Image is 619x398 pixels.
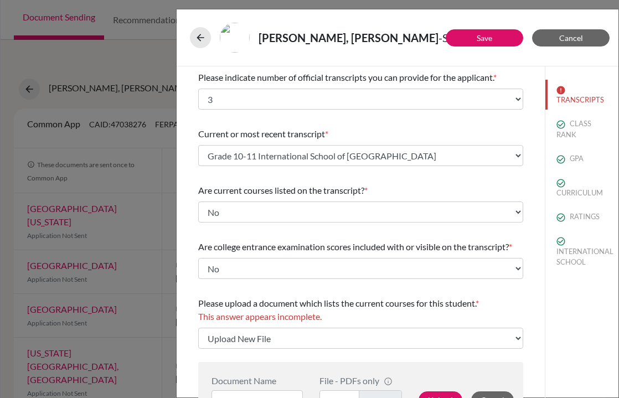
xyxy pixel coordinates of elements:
[556,155,565,164] img: check_circle_outline-e4d4ac0f8e9136db5ab2.svg
[545,231,618,272] button: INTERNATIONAL SCHOOL
[198,241,509,252] span: Are college entrance examination scores included with or visible on the transcript?
[545,80,618,110] button: TRANSCRIPTS
[545,207,618,226] button: RATINGS
[545,149,618,168] button: GPA
[212,375,303,386] div: Document Name
[556,179,565,188] img: check_circle_outline-e4d4ac0f8e9136db5ab2.svg
[198,311,322,322] span: This answer appears incomplete.
[556,213,565,222] img: check_circle_outline-e4d4ac0f8e9136db5ab2.svg
[545,114,618,144] button: CLASS RANK
[545,173,618,203] button: CURRICULUM
[556,120,565,129] img: check_circle_outline-e4d4ac0f8e9136db5ab2.svg
[439,31,510,44] span: - School Report
[198,185,364,195] span: Are current courses listed on the transcript?
[198,298,476,308] span: Please upload a document which lists the current courses for this student.
[319,375,403,386] div: File - PDFs only
[556,86,565,95] img: error-544570611efd0a2d1de9.svg
[259,31,439,44] strong: [PERSON_NAME], [PERSON_NAME]
[556,237,565,246] img: check_circle_outline-e4d4ac0f8e9136db5ab2.svg
[198,72,493,82] span: Please indicate number of official transcripts you can provide for the applicant.
[384,377,393,386] span: info
[198,128,325,139] span: Current or most recent transcript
